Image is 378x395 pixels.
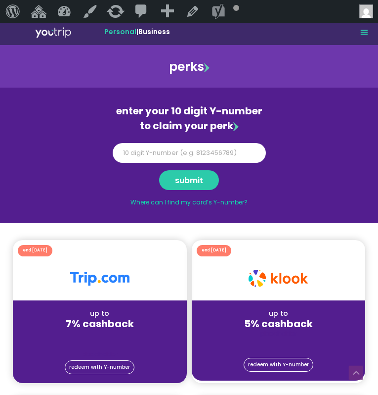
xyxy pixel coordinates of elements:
div: placeholder [13,349,187,359]
div: Menu Toggle [358,26,370,38]
span: redeem with Y-number [248,362,309,367]
div: 7% cashback [13,319,187,329]
span: | [104,27,170,37]
div: placeholder [192,329,366,339]
input: 10 digit Y-number (e.g. 8123456789) [113,143,266,163]
a: Business [138,27,170,37]
span: redeem with Y-number [69,365,130,370]
div: enter your 10 digit Y-number to claim your perk [113,103,266,133]
span: Personal [104,27,136,37]
div: perks [1,58,377,75]
div: end [DATE] [202,247,226,254]
a: Where can I find my card’s Y-number? [130,198,248,206]
div: end [DATE] [23,247,47,254]
span: up to [90,308,109,318]
form: Y Number [113,143,266,197]
div: 5% cashback [192,319,366,329]
a: redeem with Y-number [65,360,134,374]
span: submit [175,178,203,183]
button: submit [159,170,219,190]
a: redeem with Y-number [244,358,313,372]
div: up to [192,308,366,319]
